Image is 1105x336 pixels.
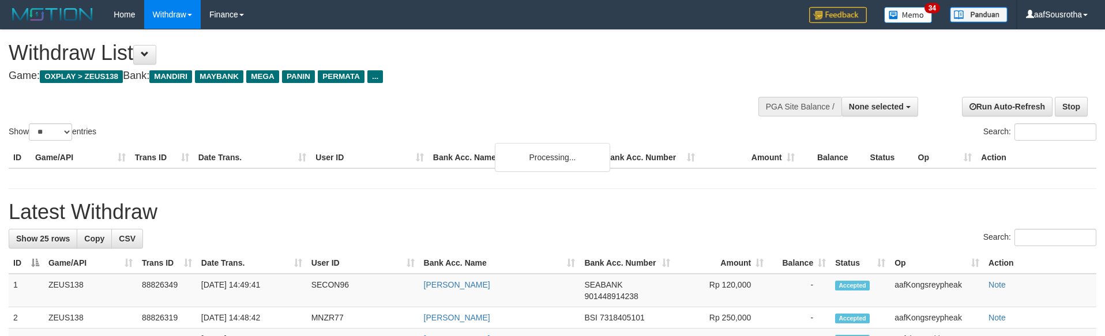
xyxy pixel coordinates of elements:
[119,234,136,243] span: CSV
[195,70,243,83] span: MAYBANK
[311,147,429,168] th: User ID
[111,229,143,248] a: CSV
[983,229,1096,246] label: Search:
[914,147,977,168] th: Op
[9,147,31,168] th: ID
[890,252,984,274] th: Op: activate to sort column ascending
[758,97,841,116] div: PGA Site Balance /
[9,41,725,65] h1: Withdraw List
[584,313,597,322] span: BSI
[9,307,44,329] td: 2
[318,70,364,83] span: PERMATA
[9,6,96,23] img: MOTION_logo.png
[419,252,580,274] th: Bank Acc. Name: activate to sort column ascending
[983,123,1096,141] label: Search:
[40,70,123,83] span: OXPLAY > ZEUS138
[137,274,197,307] td: 88826349
[307,307,419,329] td: MNZR77
[675,307,768,329] td: Rp 250,000
[424,313,490,322] a: [PERSON_NAME]
[137,307,197,329] td: 88826319
[841,97,918,116] button: None selected
[9,252,44,274] th: ID: activate to sort column descending
[197,274,307,307] td: [DATE] 14:49:41
[16,234,70,243] span: Show 25 rows
[884,7,933,23] img: Button%20Memo.svg
[984,252,1096,274] th: Action
[44,274,137,307] td: ZEUS138
[31,147,130,168] th: Game/API
[44,307,137,329] td: ZEUS138
[1014,123,1096,141] input: Search:
[600,313,645,322] span: Copy 7318405101 to clipboard
[77,229,112,248] a: Copy
[924,3,940,13] span: 34
[149,70,192,83] span: MANDIRI
[84,234,104,243] span: Copy
[1055,97,1088,116] a: Stop
[866,147,914,168] th: Status
[600,147,700,168] th: Bank Acc. Number
[830,252,890,274] th: Status: activate to sort column ascending
[307,274,419,307] td: SECON96
[44,252,137,274] th: Game/API: activate to sort column ascending
[307,252,419,274] th: User ID: activate to sort column ascending
[675,252,768,274] th: Amount: activate to sort column ascending
[989,313,1006,322] a: Note
[809,7,867,23] img: Feedback.jpg
[29,123,72,141] select: Showentries
[584,280,622,289] span: SEABANK
[137,252,197,274] th: Trans ID: activate to sort column ascending
[849,102,904,111] span: None selected
[890,307,984,329] td: aafKongsreypheak
[197,252,307,274] th: Date Trans.: activate to sort column ascending
[950,7,1008,22] img: panduan.png
[9,274,44,307] td: 1
[9,123,96,141] label: Show entries
[768,274,830,307] td: -
[9,229,77,248] a: Show 25 rows
[9,70,725,82] h4: Game: Bank:
[9,201,1096,224] h1: Latest Withdraw
[768,307,830,329] td: -
[989,280,1006,289] a: Note
[495,143,610,172] div: Processing...
[835,281,870,290] span: Accepted
[130,147,194,168] th: Trans ID
[197,307,307,329] td: [DATE] 14:48:42
[429,147,600,168] th: Bank Acc. Name
[890,274,984,307] td: aafKongsreypheak
[584,292,638,301] span: Copy 901448914238 to clipboard
[962,97,1053,116] a: Run Auto-Refresh
[246,70,279,83] span: MEGA
[282,70,315,83] span: PANIN
[976,147,1096,168] th: Action
[194,147,311,168] th: Date Trans.
[580,252,675,274] th: Bank Acc. Number: activate to sort column ascending
[835,314,870,323] span: Accepted
[424,280,490,289] a: [PERSON_NAME]
[799,147,866,168] th: Balance
[700,147,799,168] th: Amount
[675,274,768,307] td: Rp 120,000
[1014,229,1096,246] input: Search:
[768,252,830,274] th: Balance: activate to sort column ascending
[367,70,383,83] span: ...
